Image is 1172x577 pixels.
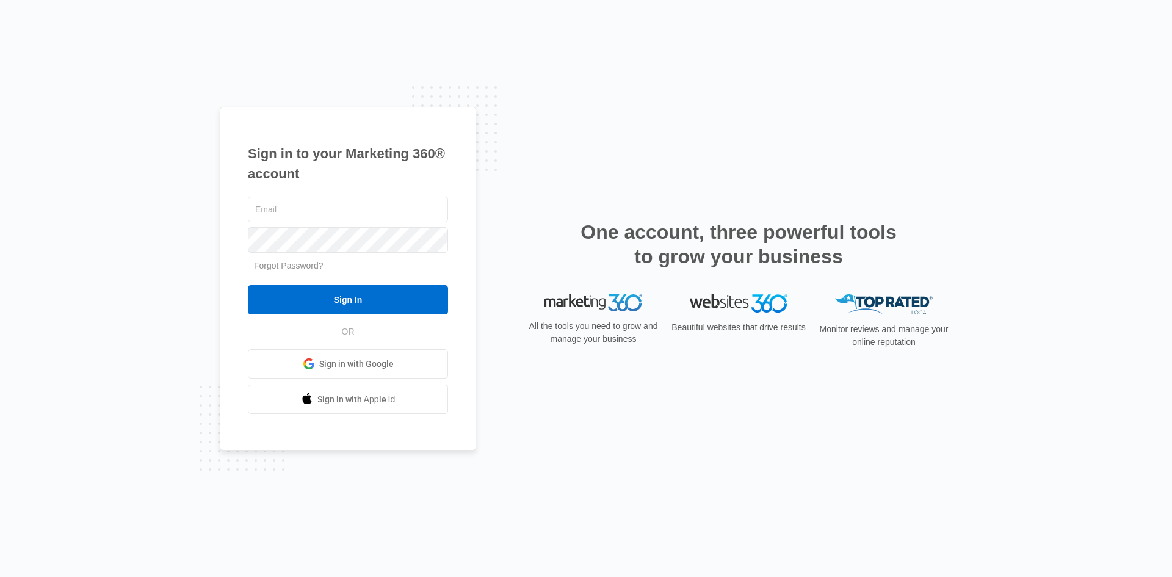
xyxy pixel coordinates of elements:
[248,349,448,379] a: Sign in with Google
[248,197,448,222] input: Email
[248,385,448,414] a: Sign in with Apple Id
[254,261,324,270] a: Forgot Password?
[835,294,933,314] img: Top Rated Local
[319,358,394,371] span: Sign in with Google
[317,393,396,406] span: Sign in with Apple Id
[248,285,448,314] input: Sign In
[816,323,952,349] p: Monitor reviews and manage your online reputation
[525,320,662,346] p: All the tools you need to grow and manage your business
[690,294,787,312] img: Websites 360
[577,220,900,269] h2: One account, three powerful tools to grow your business
[670,321,807,334] p: Beautiful websites that drive results
[544,294,642,311] img: Marketing 360
[333,325,363,338] span: OR
[248,143,448,184] h1: Sign in to your Marketing 360® account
